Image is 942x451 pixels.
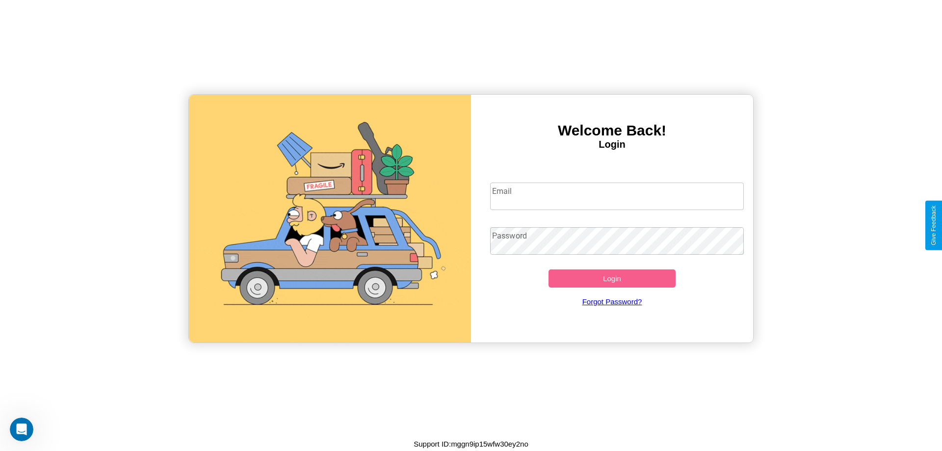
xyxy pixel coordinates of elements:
[189,95,471,343] img: gif
[485,288,739,316] a: Forgot Password?
[930,206,937,245] div: Give Feedback
[10,418,33,441] iframe: Intercom live chat
[549,269,676,288] button: Login
[414,437,528,451] p: Support ID: mggn9ip15wfw30ey2no
[471,122,753,139] h3: Welcome Back!
[471,139,753,150] h4: Login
